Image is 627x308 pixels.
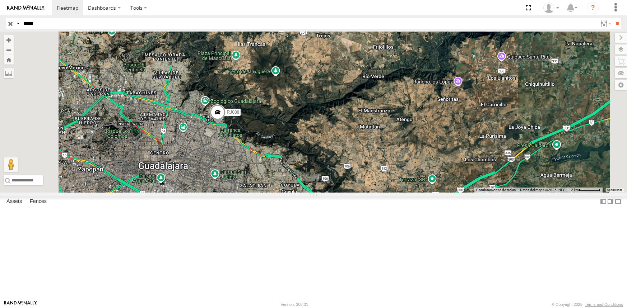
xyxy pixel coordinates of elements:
label: Search Query [15,18,21,29]
a: Visit our Website [4,301,37,308]
div: Reynaldo Alvarado [541,3,562,13]
button: Zoom in [4,35,14,45]
button: Escala del mapa: 2 km por 56 píxeles [569,188,603,193]
span: 2 km [571,188,579,192]
label: Map Settings [615,80,627,90]
i: ? [587,2,599,14]
button: Zoom Home [4,55,14,65]
span: Datos del mapa ©2025 INEGI [520,188,567,192]
label: Search Filter Options [598,18,613,29]
label: Dock Summary Table to the Right [607,196,614,207]
img: rand-logo.svg [7,5,45,10]
div: Version: 308.01 [281,302,308,307]
span: RJ088 [227,110,240,115]
label: Assets [3,196,25,207]
label: Measure [4,68,14,78]
div: © Copyright 2025 - [552,302,623,307]
a: Condiciones (se abre en una nueva pestaña) [607,189,622,191]
button: Combinaciones de teclas [476,188,516,193]
label: Dock Summary Table to the Left [600,196,607,207]
button: Arrastra el hombrecito naranja al mapa para abrir Street View [4,157,18,172]
label: Hide Summary Table [614,196,622,207]
button: Zoom out [4,45,14,55]
label: Fences [26,196,50,207]
a: Terms and Conditions [585,302,623,307]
